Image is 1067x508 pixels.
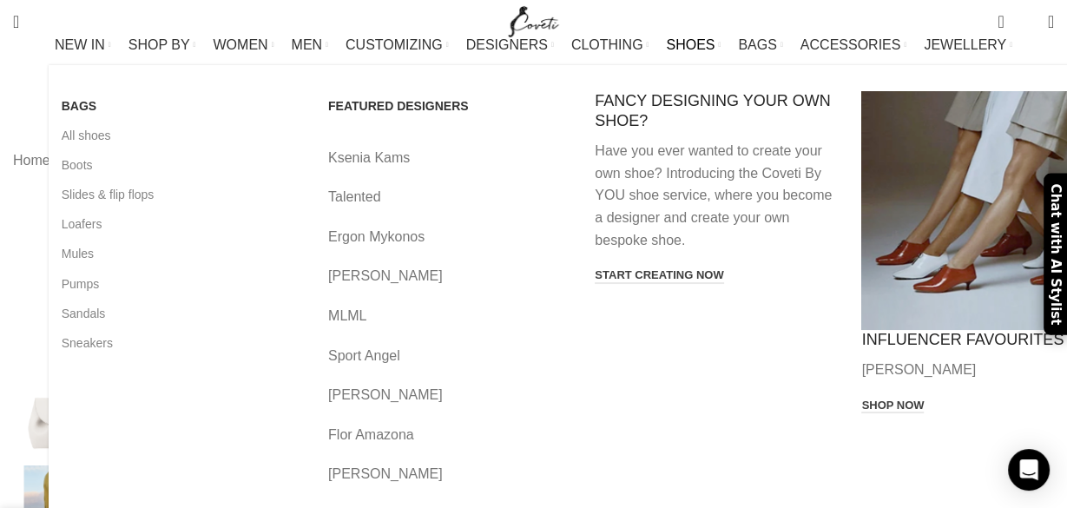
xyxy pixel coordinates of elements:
span: WOMEN [213,36,267,53]
span: DESIGNERS [466,36,548,53]
span: 0 [999,9,1012,22]
a: Ergon Mykonos [328,226,569,248]
div: 1 / 5 [9,355,115,465]
span: JEWELLERY [924,36,1006,53]
div: My Wishlist [1018,4,1035,39]
a: WOMEN [213,28,273,63]
a: CUSTOMIZING [346,28,449,63]
span: 0 [1021,17,1034,30]
a: Shop now [861,399,924,414]
img: Polene [9,355,115,457]
span: SHOES [666,36,715,53]
a: Sport Angel [328,345,569,367]
a: All shoes [62,121,302,150]
a: [PERSON_NAME] [328,463,569,485]
span: CLOTHING [571,36,643,53]
span: CUSTOMIZING [346,36,443,53]
a: Flor Amazona [328,424,569,446]
span: SHOP BY [128,36,190,53]
a: Home [13,149,50,172]
a: CLOTHING [571,28,649,63]
a: Talented [328,186,569,208]
span: NEW IN [55,36,105,53]
a: Ksenia Kams [328,147,569,169]
p: Have you ever wanted to create your own shoe? Introducing the Coveti By YOU shoe service, where y... [595,140,835,251]
a: Loafers [62,209,302,239]
a: Sandals [62,299,302,328]
a: DESIGNERS [466,28,554,63]
div: Main navigation [4,28,1063,98]
a: Site logo [504,13,563,28]
a: Start creating now [595,268,723,284]
a: MEN [292,28,328,63]
a: SHOES [666,28,721,63]
a: Pumps [62,269,302,299]
span: MEN [292,36,323,53]
a: [PERSON_NAME] [328,265,569,287]
nav: Breadcrumb [13,149,576,172]
span: BAGS [62,98,96,114]
a: JEWELLERY [924,28,1012,63]
a: 0 [989,4,1012,39]
a: ACCESSORIES [800,28,907,63]
a: Boots [62,150,302,180]
a: NEW IN [55,28,111,63]
div: Open Intercom Messenger [1008,449,1050,491]
a: BAGS [738,28,782,63]
a: MLML [328,305,569,327]
span: BAGS [738,36,776,53]
a: Search [4,4,28,39]
a: SHOP BY [128,28,196,63]
span: FEATURED DESIGNERS [328,98,469,114]
a: Sneakers [62,328,302,358]
span: ACCESSORIES [800,36,901,53]
a: Slides & flip flops [62,180,302,209]
h4: FANCY DESIGNING YOUR OWN SHOE? [595,91,835,132]
a: Mules [62,239,302,268]
a: [PERSON_NAME] [328,384,569,406]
